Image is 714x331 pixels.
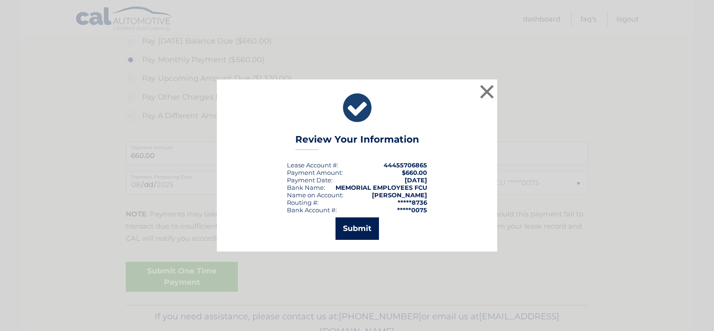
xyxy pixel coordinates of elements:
div: Name on Account: [287,191,343,199]
div: Bank Account #: [287,206,337,214]
strong: MEMORIAL EMPLOYEES FCU [336,184,427,191]
div: Lease Account #: [287,161,338,169]
span: $660.00 [402,169,427,176]
strong: 44455706865 [384,161,427,169]
div: Bank Name: [287,184,325,191]
h3: Review Your Information [295,134,419,150]
button: Submit [336,217,379,240]
div: Payment Amount: [287,169,343,176]
div: : [287,176,333,184]
strong: [PERSON_NAME] [372,191,427,199]
button: × [478,82,496,101]
div: Routing #: [287,199,319,206]
span: Payment Date [287,176,331,184]
span: [DATE] [405,176,427,184]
